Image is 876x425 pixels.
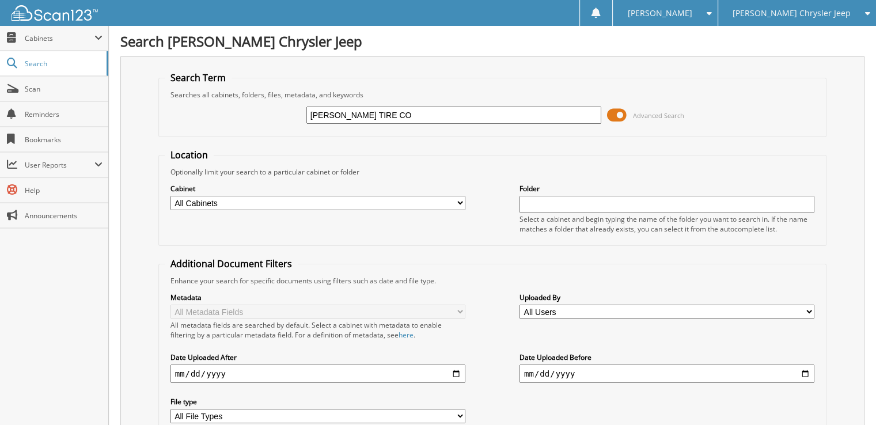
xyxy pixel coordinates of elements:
[165,167,821,177] div: Optionally limit your search to a particular cabinet or folder
[165,149,214,161] legend: Location
[733,10,851,17] span: [PERSON_NAME] Chrysler Jeep
[165,257,298,270] legend: Additional Document Filters
[25,135,103,145] span: Bookmarks
[25,109,103,119] span: Reminders
[12,5,98,21] img: scan123-logo-white.svg
[25,185,103,195] span: Help
[519,293,814,302] label: Uploaded By
[165,276,821,286] div: Enhance your search for specific documents using filters such as date and file type.
[25,59,101,69] span: Search
[519,352,814,362] label: Date Uploaded Before
[165,71,232,84] legend: Search Term
[627,10,692,17] span: [PERSON_NAME]
[170,352,465,362] label: Date Uploaded After
[25,211,103,221] span: Announcements
[519,365,814,383] input: end
[25,33,94,43] span: Cabinets
[519,214,814,234] div: Select a cabinet and begin typing the name of the folder you want to search in. If the name match...
[25,84,103,94] span: Scan
[120,32,864,51] h1: Search [PERSON_NAME] Chrysler Jeep
[170,365,465,383] input: start
[519,184,814,193] label: Folder
[818,370,876,425] iframe: Chat Widget
[170,184,465,193] label: Cabinet
[399,330,414,340] a: here
[25,160,94,170] span: User Reports
[170,397,465,407] label: File type
[170,320,465,340] div: All metadata fields are searched by default. Select a cabinet with metadata to enable filtering b...
[165,90,821,100] div: Searches all cabinets, folders, files, metadata, and keywords
[170,293,465,302] label: Metadata
[633,111,684,120] span: Advanced Search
